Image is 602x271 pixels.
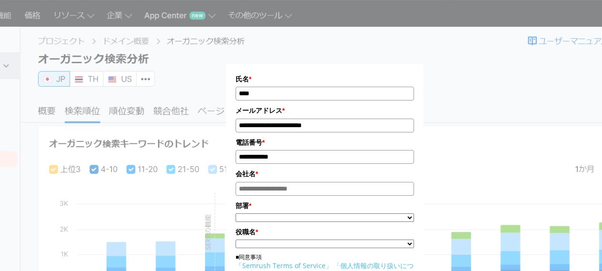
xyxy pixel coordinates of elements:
label: 役職名 [236,227,414,237]
label: メールアドレス [236,105,414,116]
label: 電話番号 [236,137,414,148]
label: 部署 [236,201,414,211]
a: 「Semrush Terms of Service」 [236,261,332,270]
label: 氏名 [236,74,414,84]
label: 会社名 [236,169,414,179]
